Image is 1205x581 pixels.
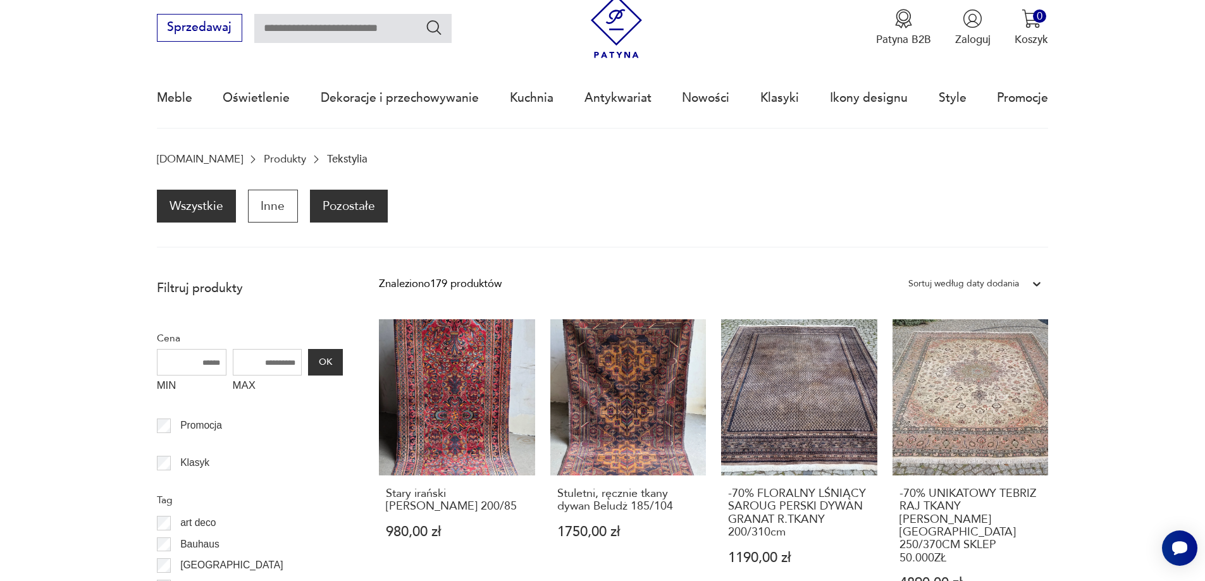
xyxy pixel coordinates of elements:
label: MIN [157,376,226,400]
div: 0 [1033,9,1046,23]
a: Sprzedawaj [157,23,242,34]
p: 1190,00 zł [728,551,870,565]
a: Style [939,69,967,127]
img: Ikona koszyka [1022,9,1041,28]
h3: Stuletni, ręcznie tkany dywan Beludż 185/104 [557,487,700,513]
a: Produkty [264,153,306,165]
a: Klasyki [760,69,799,127]
a: Pozostałe [310,190,388,223]
p: art deco [180,515,216,531]
img: Ikona medalu [894,9,913,28]
a: Ikona medaluPatyna B2B [876,9,931,47]
button: 0Koszyk [1015,9,1048,47]
p: Tag [157,492,343,508]
button: Zaloguj [955,9,991,47]
a: [DOMAIN_NAME] [157,153,243,165]
button: Patyna B2B [876,9,931,47]
a: Ikony designu [830,69,908,127]
p: 980,00 zł [386,525,528,539]
a: Oświetlenie [223,69,290,127]
p: Koszyk [1015,32,1048,47]
a: Nowości [682,69,729,127]
p: Promocja [180,417,222,434]
p: 1750,00 zł [557,525,700,539]
button: OK [308,349,342,376]
p: Filtruj produkty [157,280,343,297]
p: Patyna B2B [876,32,931,47]
p: Cena [157,330,343,346]
h3: -70% FLORALNY LŚNIĄCY SAROUG PERSKI DYWAN GRANAT R.TKANY 200/310cm [728,487,870,539]
h3: -70% UNIKATOWY TEBRIZ RAJ TKANY [PERSON_NAME] [GEOGRAPHIC_DATA] 250/370CM SKLEP 50.000ZŁ [899,487,1042,565]
p: [GEOGRAPHIC_DATA] [180,557,283,573]
button: Szukaj [425,18,443,37]
a: Antykwariat [584,69,652,127]
div: Sortuj według daty dodania [908,276,1019,292]
h3: Stary irański [PERSON_NAME] 200/85 [386,487,528,513]
a: Meble [157,69,192,127]
a: Dekoracje i przechowywanie [321,69,479,127]
iframe: Smartsupp widget button [1162,530,1197,566]
label: MAX [233,376,302,400]
button: Sprzedawaj [157,14,242,42]
div: Znaleziono 179 produktów [379,276,502,292]
p: Klasyk [180,455,209,471]
p: Zaloguj [955,32,991,47]
img: Ikonka użytkownika [963,9,982,28]
p: Tekstylia [327,153,368,165]
a: Promocje [997,69,1048,127]
p: Bauhaus [180,536,219,553]
a: Wszystkie [157,190,236,223]
a: Kuchnia [510,69,553,127]
a: Inne [248,190,297,223]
